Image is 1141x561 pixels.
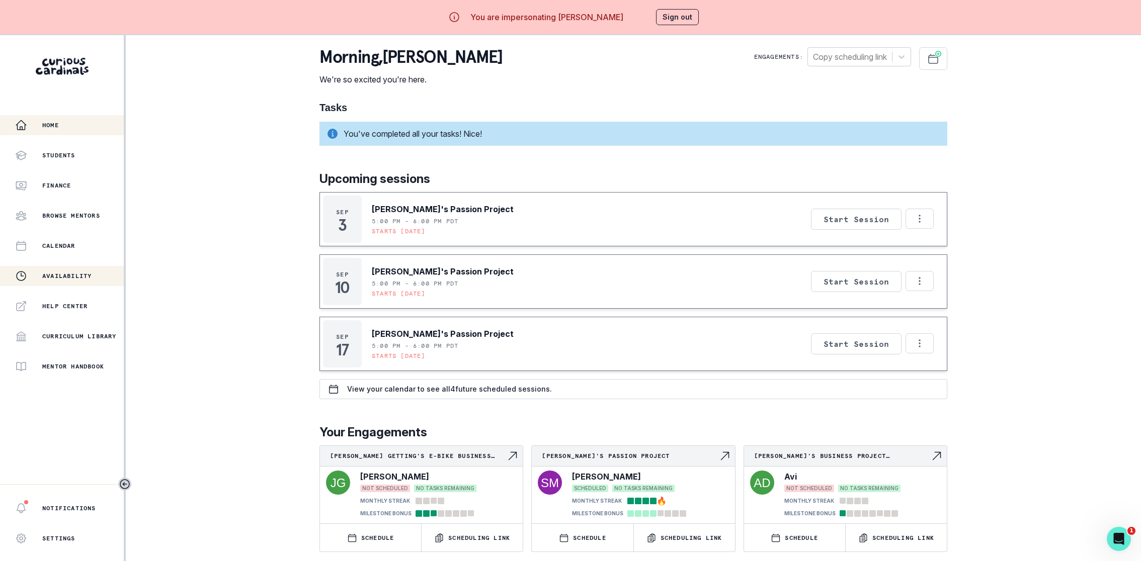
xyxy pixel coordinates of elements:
p: Finance [42,181,71,190]
p: Scheduling Link [448,534,510,542]
a: [PERSON_NAME]'s Passion ProjectNavigate to engagement page[PERSON_NAME]SCHEDULEDNO TASKS REMAININ... [532,446,735,519]
svg: Navigate to engagement page [507,450,519,462]
p: [PERSON_NAME] [360,471,429,483]
p: [PERSON_NAME]'s Passion Project [372,328,514,340]
button: Start Session [811,333,902,354]
p: MONTHLY STREAK [360,497,410,505]
p: Sep [336,270,349,278]
img: svg [538,471,562,495]
button: SCHEDULE [320,524,421,551]
button: SCHEDULE [532,524,633,551]
span: NO TASKS REMAINING [838,485,901,492]
p: SCHEDULE [785,534,818,542]
p: Availability [42,272,92,280]
button: Options [906,271,934,291]
span: NOT SCHEDULED [360,485,410,492]
button: Options [906,209,934,229]
span: NO TASKS REMAINING [612,485,675,492]
button: Scheduling Link [634,524,735,551]
button: Scheduling Link [422,524,523,551]
button: Toggle sidebar [118,478,131,491]
p: Help Center [42,302,88,310]
button: Sign out [656,9,699,25]
button: SCHEDULE [744,524,845,551]
p: Sep [336,333,349,341]
p: [PERSON_NAME]'s Passion Project [542,452,718,460]
button: Schedule Sessions [919,47,947,70]
p: [PERSON_NAME] Getting's E-Bike Business Passion Project [330,452,507,460]
button: Start Session [811,209,902,230]
span: 1 [1127,527,1135,535]
img: Curious Cardinals Logo [36,58,89,75]
p: 5:00 PM - 6:00 PM PDT [372,217,458,225]
p: SCHEDULE [361,534,394,542]
p: Your Engagements [319,423,947,441]
div: You've completed all your tasks! Nice! [319,122,947,146]
p: Mentor Handbook [42,362,104,370]
h1: Tasks [319,102,947,114]
p: Starts [DATE] [372,290,426,298]
span: NO TASKS REMAINING [414,485,476,492]
p: 5:00 PM - 6:00 PM PDT [372,279,458,288]
button: Options [906,333,934,353]
p: Browse Mentors [42,212,100,220]
p: MONTHLY STREAK [572,497,622,505]
p: Students [42,151,75,159]
p: [PERSON_NAME] [572,471,641,483]
p: Notifications [42,504,96,512]
p: Starts [DATE] [372,227,426,235]
p: [PERSON_NAME]'s Business Project Mentorship [754,452,931,460]
p: View your calendar to see all 4 future scheduled sessions. [347,385,552,393]
p: Calendar [42,242,75,250]
p: Upcoming sessions [319,170,947,188]
p: [PERSON_NAME]'s Passion Project [372,203,514,215]
p: MILESTONE BONUS [784,510,836,517]
span: NOT SCHEDULED [784,485,834,492]
img: svg [326,471,350,495]
p: MONTHLY STREAK [784,497,834,505]
button: Start Session [811,271,902,292]
p: Settings [42,534,75,542]
p: Engagements: [754,53,803,61]
p: Avi [784,471,797,483]
p: morning , [PERSON_NAME] [319,47,502,67]
span: SCHEDULED [572,485,608,492]
iframe: Intercom live chat [1107,527,1131,551]
p: Starts [DATE] [372,352,426,360]
p: MILESTONE BONUS [360,510,412,517]
p: SCHEDULE [573,534,606,542]
p: 10 [335,283,350,293]
p: 17 [336,345,348,355]
p: Sep [336,208,349,216]
img: svg [750,471,774,495]
button: Scheduling Link [846,524,947,551]
p: Curriculum Library [42,332,117,340]
p: You are impersonating [PERSON_NAME] [470,11,623,23]
p: [PERSON_NAME]'s Passion Project [372,265,514,277]
p: Home [42,121,59,129]
svg: Navigate to engagement page [719,450,731,462]
svg: Navigate to engagement page [931,450,943,462]
p: MILESTONE BONUS [572,510,623,517]
p: Scheduling Link [661,534,722,542]
p: 5:00 PM - 6:00 PM PDT [372,342,458,350]
p: 3 [338,220,347,230]
p: We're so excited you're here. [319,73,502,85]
a: [PERSON_NAME] Getting's E-Bike Business Passion ProjectNavigate to engagement page[PERSON_NAME]NO... [320,446,523,519]
p: Scheduling Link [872,534,934,542]
a: [PERSON_NAME]'s Business Project MentorshipNavigate to engagement pageAviNOT SCHEDULEDNO TASKS RE... [744,446,947,519]
span: 🔥 [657,495,667,507]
